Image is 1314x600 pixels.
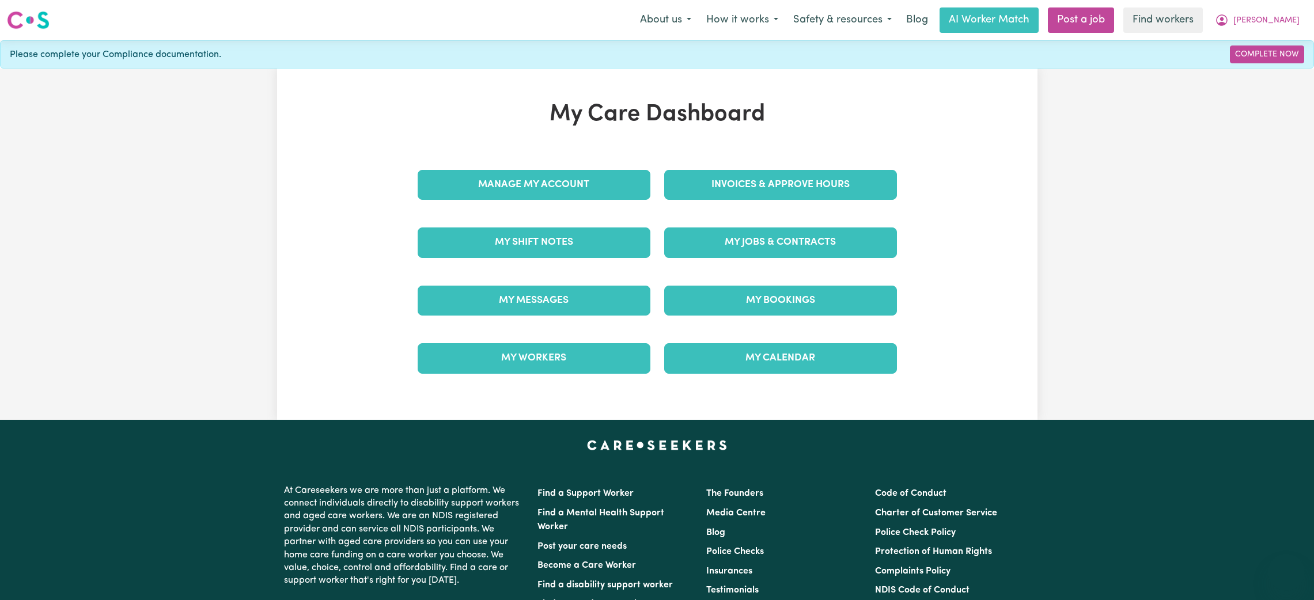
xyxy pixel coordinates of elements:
a: Protection of Human Rights [875,547,992,556]
iframe: Button to launch messaging window, conversation in progress [1268,554,1305,591]
a: Blog [706,528,725,537]
a: My Bookings [664,286,897,316]
a: Find a disability support worker [537,580,673,590]
a: Careseekers logo [7,7,50,33]
button: How it works [699,8,786,32]
a: Careseekers home page [587,440,727,450]
a: Blog [899,7,935,33]
span: [PERSON_NAME] [1233,14,1300,27]
a: Code of Conduct [875,489,946,498]
a: Media Centre [706,508,766,518]
a: Police Check Policy [875,528,956,537]
img: Careseekers logo [7,10,50,31]
a: My Calendar [664,343,897,373]
a: My Workers [418,343,650,373]
a: AI Worker Match [940,7,1039,33]
button: My Account [1207,8,1307,32]
a: Post a job [1048,7,1114,33]
p: At Careseekers we are more than just a platform. We connect individuals directly to disability su... [284,480,524,592]
span: Please complete your Compliance documentation. [10,48,221,62]
a: NDIS Code of Conduct [875,586,970,595]
a: Find a Mental Health Support Worker [537,508,664,531]
h1: My Care Dashboard [411,101,904,128]
a: My Shift Notes [418,227,650,257]
button: Safety & resources [786,8,899,32]
a: The Founders [706,489,763,498]
a: Insurances [706,567,752,576]
a: Invoices & Approve Hours [664,170,897,200]
a: My Jobs & Contracts [664,227,897,257]
button: About us [633,8,699,32]
a: Testimonials [706,586,759,595]
a: Police Checks [706,547,764,556]
a: My Messages [418,286,650,316]
a: Find a Support Worker [537,489,634,498]
a: Charter of Customer Service [875,508,997,518]
a: Post your care needs [537,542,627,551]
a: Complete Now [1230,45,1304,63]
a: Find workers [1123,7,1203,33]
a: Manage My Account [418,170,650,200]
a: Complaints Policy [875,567,951,576]
a: Become a Care Worker [537,561,636,570]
